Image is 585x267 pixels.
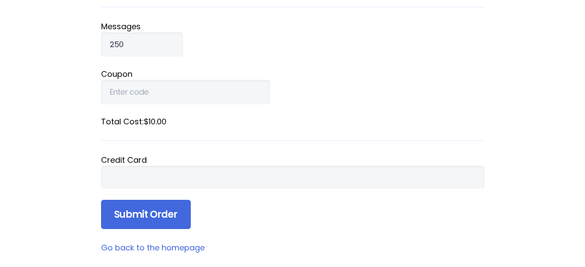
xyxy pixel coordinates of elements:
div: Credit Card [101,154,484,166]
label: Total Cost: $10.00 [101,116,484,127]
a: Go back to the homepage [101,242,205,253]
input: Enter code [101,80,270,104]
iframe: Secure card payment input frame [110,172,476,182]
input: Submit Order [101,200,191,229]
label: Coupon [101,68,484,80]
input: Qty [101,32,183,57]
label: Message s [101,21,484,32]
